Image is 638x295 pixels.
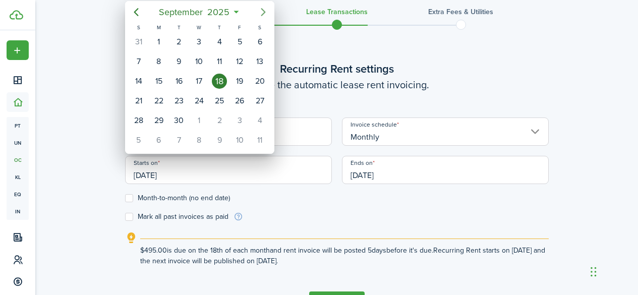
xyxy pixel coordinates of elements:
div: Saturday, October 11, 2025 [252,133,267,148]
mbsc-button: Previous page [126,2,146,22]
span: September [157,3,205,21]
div: Tuesday, September 2, 2025 [171,34,187,49]
mbsc-button: September2025 [153,3,236,21]
div: Sunday, September 14, 2025 [131,74,146,89]
div: Tuesday, September 23, 2025 [171,93,187,108]
div: Tuesday, September 9, 2025 [171,54,187,69]
div: Monday, September 29, 2025 [151,113,166,128]
div: Saturday, September 13, 2025 [252,54,267,69]
div: Wednesday, September 10, 2025 [192,54,207,69]
div: Monday, October 6, 2025 [151,133,166,148]
div: Thursday, September 25, 2025 [212,93,227,108]
div: F [229,23,250,32]
mbsc-button: Next page [253,2,273,22]
div: T [209,23,229,32]
div: M [149,23,169,32]
div: Wednesday, September 3, 2025 [192,34,207,49]
div: Saturday, September 20, 2025 [252,74,267,89]
div: Saturday, September 27, 2025 [252,93,267,108]
div: S [129,23,149,32]
div: Tuesday, October 7, 2025 [171,133,187,148]
div: Friday, September 12, 2025 [232,54,247,69]
div: Tuesday, September 30, 2025 [171,113,187,128]
div: Wednesday, September 17, 2025 [192,74,207,89]
div: Thursday, October 2, 2025 [212,113,227,128]
div: Thursday, September 11, 2025 [212,54,227,69]
div: Monday, September 1, 2025 [151,34,166,49]
div: S [250,23,270,32]
div: Tuesday, September 16, 2025 [171,74,187,89]
div: W [189,23,209,32]
div: Friday, October 3, 2025 [232,113,247,128]
div: Friday, October 10, 2025 [232,133,247,148]
div: Monday, September 22, 2025 [151,93,166,108]
div: Sunday, September 7, 2025 [131,54,146,69]
div: Wednesday, October 1, 2025 [192,113,207,128]
span: 2025 [205,3,232,21]
div: Saturday, September 6, 2025 [252,34,267,49]
div: Sunday, October 5, 2025 [131,133,146,148]
div: Monday, September 15, 2025 [151,74,166,89]
div: Friday, September 19, 2025 [232,74,247,89]
div: Thursday, October 9, 2025 [212,133,227,148]
div: Wednesday, October 8, 2025 [192,133,207,148]
div: Today, Thursday, September 18, 2025 [212,74,227,89]
div: Wednesday, September 24, 2025 [192,93,207,108]
div: Sunday, September 21, 2025 [131,93,146,108]
div: Sunday, September 28, 2025 [131,113,146,128]
div: Saturday, October 4, 2025 [252,113,267,128]
div: Friday, September 5, 2025 [232,34,247,49]
div: T [169,23,189,32]
div: Friday, September 26, 2025 [232,93,247,108]
div: Thursday, September 4, 2025 [212,34,227,49]
div: Monday, September 8, 2025 [151,54,166,69]
div: Sunday, August 31, 2025 [131,34,146,49]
